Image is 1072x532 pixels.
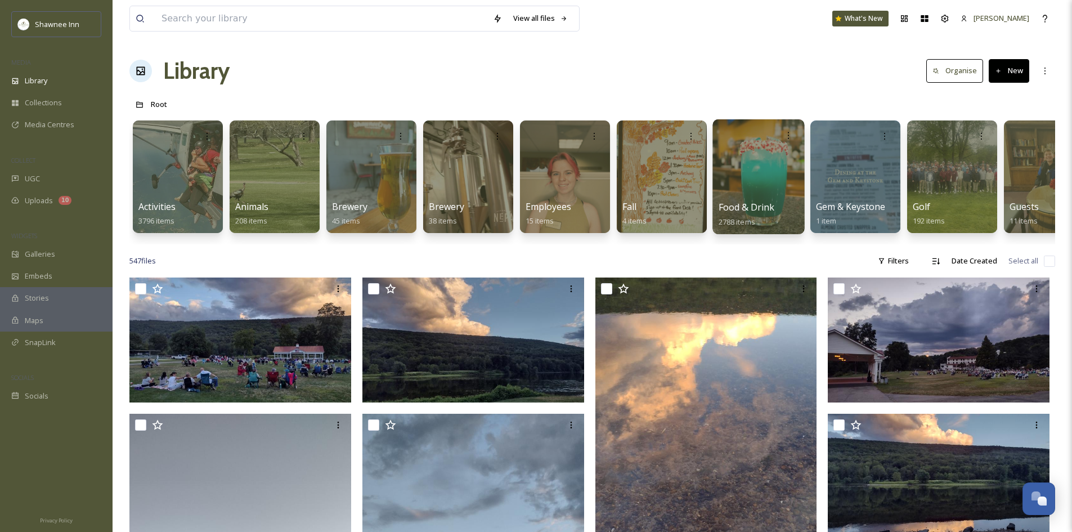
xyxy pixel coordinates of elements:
span: MEDIA [11,58,31,66]
span: Activities [138,200,176,213]
span: Brewery [332,200,367,213]
span: Root [151,99,167,109]
a: Fall4 items [622,202,647,226]
a: Library [163,54,230,88]
a: Animals208 items [235,202,268,226]
span: Gem & Keystone [816,200,885,213]
button: Open Chat [1022,482,1055,515]
span: Fall [622,200,636,213]
a: Employees15 items [526,202,571,226]
span: Collections [25,97,62,108]
span: Galleries [25,249,55,260]
span: WIDGETS [11,231,37,240]
a: What's New [832,11,889,26]
span: [PERSON_NAME] [974,13,1029,23]
span: 3796 items [138,216,174,226]
button: New [989,59,1029,82]
span: 208 items [235,216,267,226]
a: Brewery38 items [429,202,464,226]
span: 1 item [816,216,836,226]
a: Privacy Policy [40,513,73,526]
span: Media Centres [25,119,74,130]
span: 4 items [622,216,647,226]
span: Guests [1010,200,1039,213]
div: 10 [59,196,71,205]
span: Socials [25,391,48,401]
a: Guests11 items [1010,202,1039,226]
a: View all files [508,7,573,29]
span: 15 items [526,216,554,226]
span: Shawnee Inn [35,19,79,29]
span: Golf [913,200,930,213]
a: Food & Drink2788 items [719,202,775,227]
a: Activities3796 items [138,202,176,226]
span: Brewery [429,200,464,213]
span: Select all [1008,256,1038,266]
span: Maps [25,315,43,326]
a: Golf192 items [913,202,945,226]
img: ext_1756304544.58757_archibaldmackenzie16@gmail.com-IMG_20250826_192029110_HDR.jpg [129,278,351,403]
a: Brewery45 items [332,202,367,226]
div: Filters [872,250,914,272]
span: Food & Drink [719,201,775,213]
span: SnapLink [25,337,56,348]
span: Embeds [25,271,52,281]
span: Privacy Policy [40,517,73,524]
img: ext_1756304542.639676_archibaldmackenzie16@gmail.com-IMG_20250826_192216989_HDR.jpg [362,278,584,403]
span: SOCIALS [11,373,34,382]
span: UGC [25,173,40,184]
span: 2788 items [719,216,755,226]
span: COLLECT [11,156,35,164]
input: Search your library [156,6,487,31]
button: Organise [926,59,983,82]
span: 547 file s [129,256,156,266]
span: 192 items [913,216,945,226]
a: Root [151,97,167,111]
span: 11 items [1010,216,1038,226]
a: [PERSON_NAME] [955,7,1035,29]
span: 38 items [429,216,457,226]
div: Date Created [946,250,1003,272]
span: 45 items [332,216,360,226]
span: Library [25,75,47,86]
a: Organise [926,59,989,82]
a: Gem & Keystone1 item [816,202,885,226]
img: ext_1756304534.824589_archibaldmackenzie16@gmail.com-IMG_20250826_192908445_HDR.jpg [828,278,1049,403]
span: Animals [235,200,268,213]
span: Uploads [25,195,53,206]
img: shawnee-300x300.jpg [18,19,29,30]
span: Employees [526,200,571,213]
span: Stories [25,293,49,303]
